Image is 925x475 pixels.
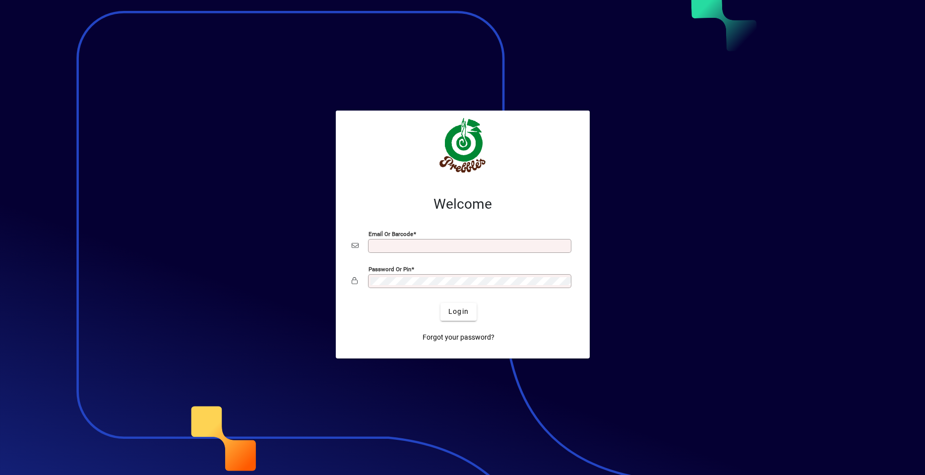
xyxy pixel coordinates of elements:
[448,306,469,317] span: Login
[352,196,574,213] h2: Welcome
[369,230,413,237] mat-label: Email or Barcode
[419,329,498,347] a: Forgot your password?
[423,332,494,343] span: Forgot your password?
[369,265,411,272] mat-label: Password or Pin
[440,303,477,321] button: Login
